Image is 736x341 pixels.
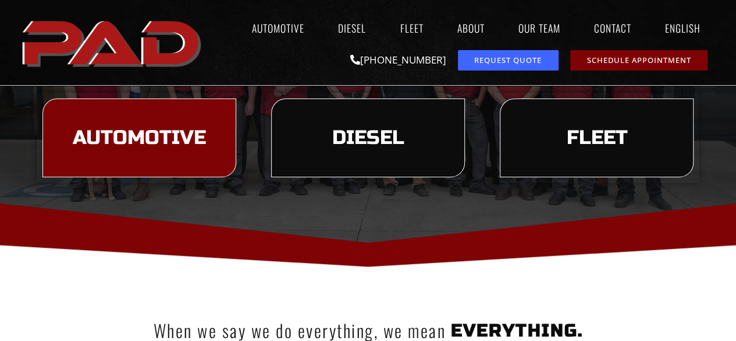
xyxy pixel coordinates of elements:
[446,15,495,41] a: About
[19,11,207,74] a: pro automotive and diesel home page
[31,68,41,77] img: tab_domain_overview_orange.svg
[586,57,691,64] span: Schedule Appointment
[271,99,465,178] a: learn more about our diesel services
[389,15,434,41] a: Fleet
[129,69,196,76] div: Keywords by Traffic
[458,50,559,71] a: request a service or repair quote
[500,99,694,178] a: learn more about our fleet services
[19,30,28,40] img: website_grey.svg
[566,128,627,148] span: Fleet
[582,15,642,41] a: Contact
[42,99,236,178] a: learn more about our automotive services
[33,19,57,28] div: v 4.0.25
[207,15,717,41] nav: Menu
[570,50,708,71] a: schedule repair or service appointment
[241,15,315,41] a: Automotive
[332,128,404,148] span: Diesel
[327,15,377,41] a: Diesel
[350,53,446,66] a: [PHONE_NUMBER]
[474,57,542,64] span: Request Quote
[19,11,207,74] img: The image shows the word "PAD" in bold, red, uppercase letters with a slight shadow effect.
[30,30,128,40] div: Domain: [DOMAIN_NAME]
[507,15,571,41] a: Our Team
[73,128,206,148] span: Automotive
[19,19,28,28] img: logo_orange.svg
[116,68,125,77] img: tab_keywords_by_traffic_grey.svg
[451,320,583,341] span: everything.
[44,69,104,76] div: Domain Overview
[653,15,717,41] a: English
